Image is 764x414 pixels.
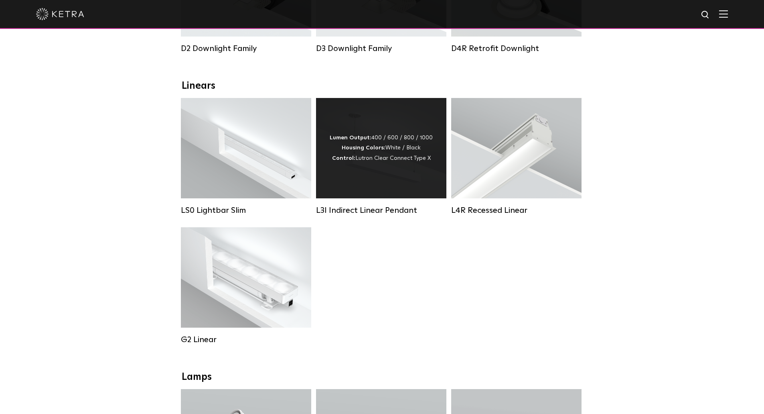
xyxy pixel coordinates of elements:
[701,10,711,20] img: search icon
[181,44,311,53] div: D2 Downlight Family
[181,206,311,215] div: LS0 Lightbar Slim
[182,80,583,92] div: Linears
[451,206,582,215] div: L4R Recessed Linear
[316,206,446,215] div: L3I Indirect Linear Pendant
[181,98,311,215] a: LS0 Lightbar Slim Lumen Output:200 / 350Colors:White / BlackControl:X96 Controller
[342,145,385,151] strong: Housing Colors:
[330,135,371,141] strong: Lumen Output:
[181,227,311,345] a: G2 Linear Lumen Output:400 / 700 / 1000Colors:WhiteBeam Angles:Flood / [GEOGRAPHIC_DATA] / Narrow...
[316,98,446,215] a: L3I Indirect Linear Pendant Lumen Output:400 / 600 / 800 / 1000Housing Colors:White / BlackContro...
[36,8,84,20] img: ketra-logo-2019-white
[332,155,355,161] strong: Control:
[719,10,728,18] img: Hamburger%20Nav.svg
[182,371,583,383] div: Lamps
[330,133,433,163] div: 400 / 600 / 800 / 1000 White / Black Lutron Clear Connect Type X
[316,44,446,53] div: D3 Downlight Family
[451,44,582,53] div: D4R Retrofit Downlight
[181,335,311,345] div: G2 Linear
[451,98,582,215] a: L4R Recessed Linear Lumen Output:400 / 600 / 800 / 1000Colors:White / BlackControl:Lutron Clear C...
